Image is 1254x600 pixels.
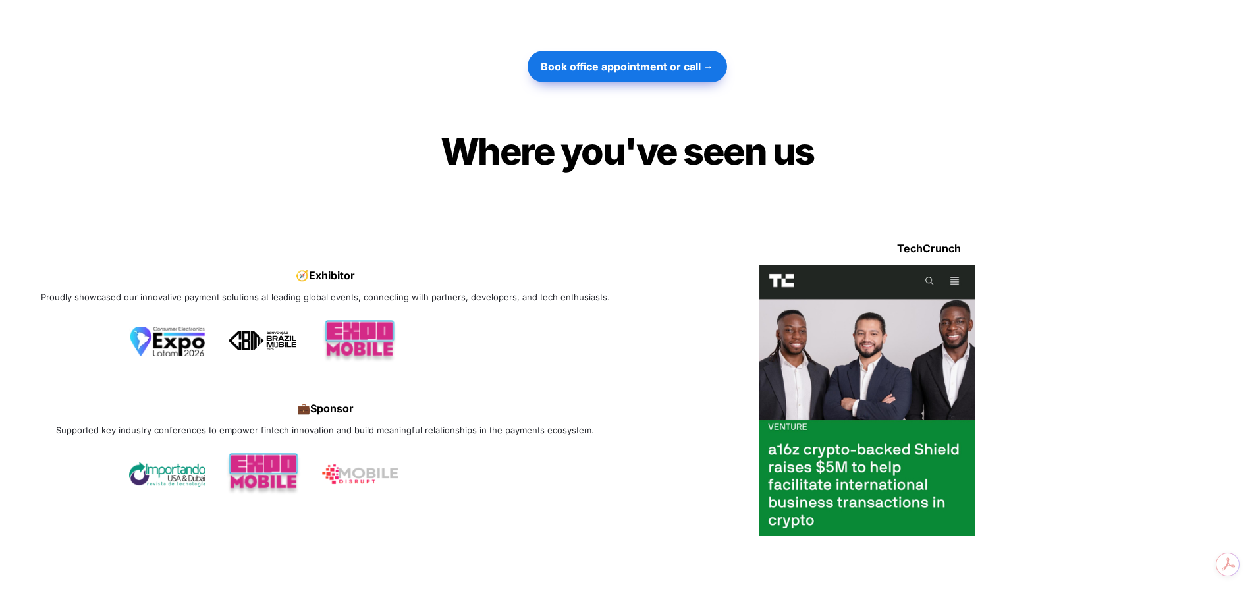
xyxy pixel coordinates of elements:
strong: Exhibitor [309,269,355,282]
strong: TechCrunch [897,242,961,255]
span: Join 1000+ happ [576,189,678,205]
button: Book office appointment or call → [528,51,727,82]
span: Where you've seen us [441,129,814,174]
a: Book office appointment or call → [528,44,727,89]
span: Supported key industry conferences to empower fintech innovation and build meaningful relationshi... [56,425,594,435]
strong: Book office appointment or call → [541,60,714,73]
strong: Sponsor [310,402,354,415]
span: 💼 [297,402,310,415]
span: Proudly showcased our innovative payment solutions at leading global events, connecting with part... [41,292,610,302]
span: 🧭 [296,269,309,282]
